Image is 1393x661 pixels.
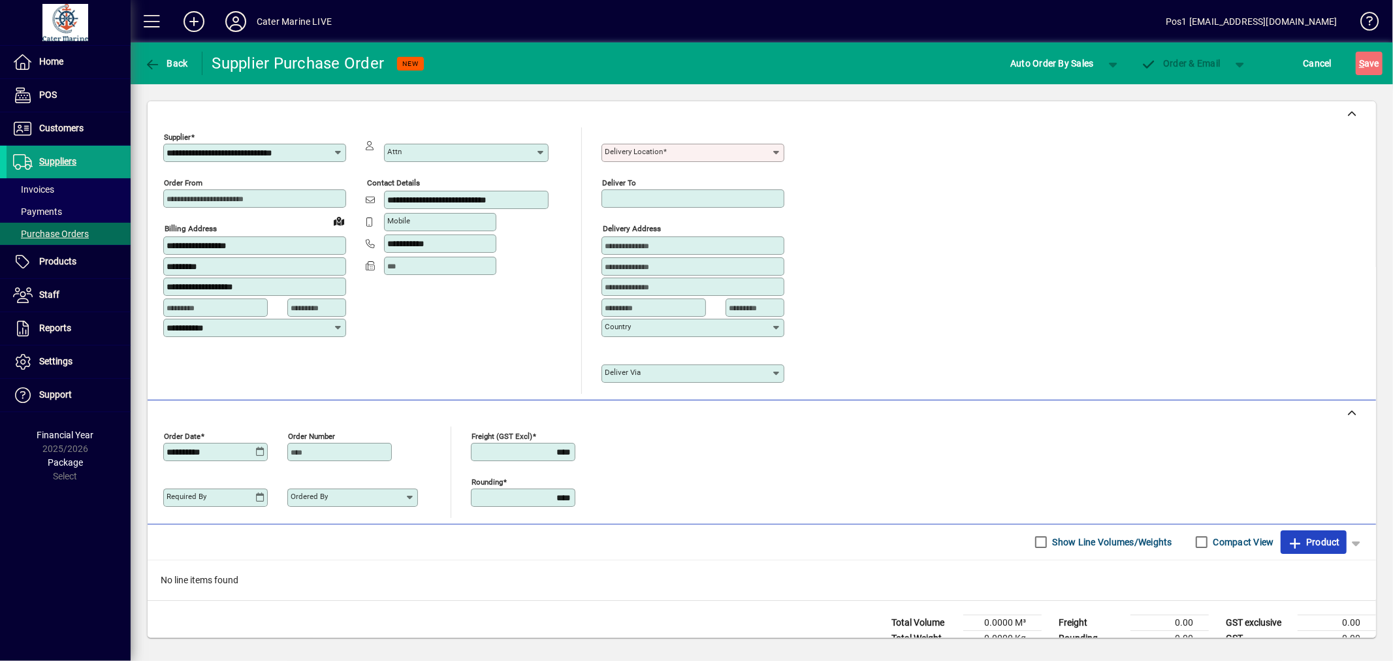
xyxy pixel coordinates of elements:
[39,289,59,300] span: Staff
[13,184,54,195] span: Invoices
[402,59,419,68] span: NEW
[1134,52,1227,75] button: Order & Email
[1141,58,1221,69] span: Order & Email
[605,322,631,331] mat-label: Country
[131,52,202,75] app-page-header-button: Back
[328,210,349,231] a: View on map
[7,46,131,78] a: Home
[7,223,131,245] a: Purchase Orders
[472,431,532,440] mat-label: Freight (GST excl)
[148,560,1376,600] div: No line items found
[164,133,191,142] mat-label: Supplier
[164,431,200,440] mat-label: Order date
[39,89,57,100] span: POS
[7,346,131,378] a: Settings
[1298,630,1376,646] td: 0.00
[1298,615,1376,630] td: 0.00
[602,178,636,187] mat-label: Deliver To
[1052,630,1130,646] td: Rounding
[7,379,131,411] a: Support
[37,430,94,440] span: Financial Year
[472,477,503,486] mat-label: Rounding
[39,356,72,366] span: Settings
[1166,11,1337,32] div: Pos1 [EMAIL_ADDRESS][DOMAIN_NAME]
[387,147,402,156] mat-label: Attn
[7,312,131,345] a: Reports
[1052,615,1130,630] td: Freight
[141,52,191,75] button: Back
[39,123,84,133] span: Customers
[963,615,1042,630] td: 0.0000 M³
[1359,53,1379,74] span: ave
[48,457,83,468] span: Package
[288,431,335,440] mat-label: Order number
[1010,53,1094,74] span: Auto Order By Sales
[1300,52,1336,75] button: Cancel
[1359,58,1364,69] span: S
[885,615,963,630] td: Total Volume
[39,156,76,167] span: Suppliers
[215,10,257,33] button: Profile
[1219,630,1298,646] td: GST
[39,323,71,333] span: Reports
[291,492,328,501] mat-label: Ordered by
[963,630,1042,646] td: 0.0000 Kg
[1004,52,1100,75] button: Auto Order By Sales
[144,58,188,69] span: Back
[39,389,72,400] span: Support
[13,229,89,239] span: Purchase Orders
[1211,536,1274,549] label: Compact View
[1281,530,1347,554] button: Product
[212,53,385,74] div: Supplier Purchase Order
[7,279,131,312] a: Staff
[7,178,131,201] a: Invoices
[167,492,206,501] mat-label: Required by
[7,201,131,223] a: Payments
[1050,536,1172,549] label: Show Line Volumes/Weights
[1130,615,1209,630] td: 0.00
[605,147,663,156] mat-label: Delivery Location
[13,206,62,217] span: Payments
[39,56,63,67] span: Home
[1351,3,1377,45] a: Knowledge Base
[1219,615,1298,630] td: GST exclusive
[387,216,410,225] mat-label: Mobile
[1130,630,1209,646] td: 0.00
[7,112,131,145] a: Customers
[164,178,202,187] mat-label: Order from
[885,630,963,646] td: Total Weight
[173,10,215,33] button: Add
[7,246,131,278] a: Products
[1304,53,1332,74] span: Cancel
[1287,532,1340,553] span: Product
[605,368,641,377] mat-label: Deliver via
[7,79,131,112] a: POS
[257,11,332,32] div: Cater Marine LIVE
[1356,52,1383,75] button: Save
[39,256,76,266] span: Products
